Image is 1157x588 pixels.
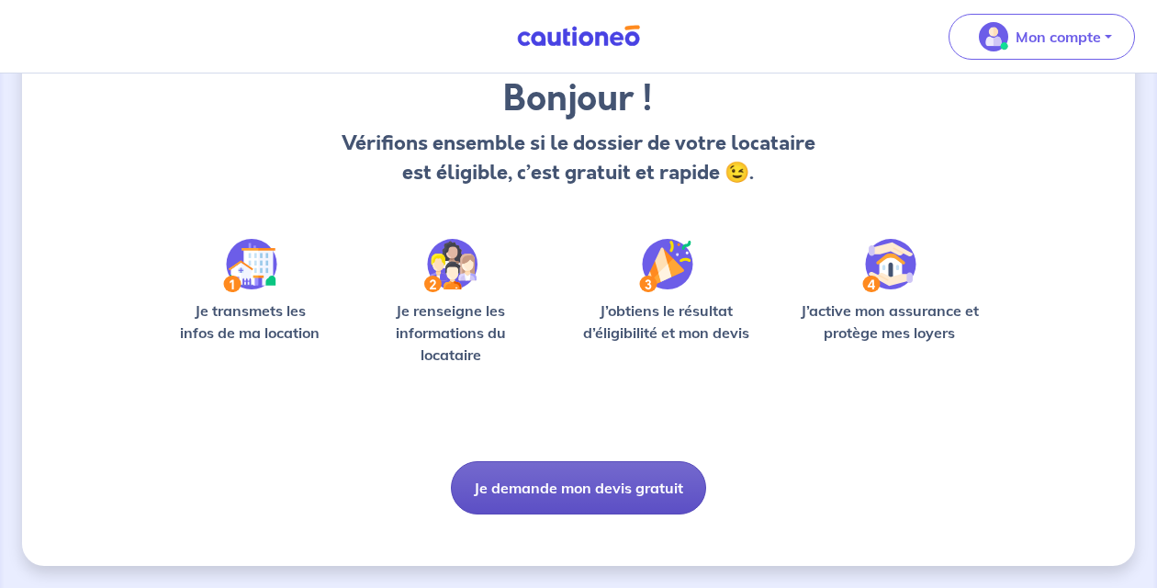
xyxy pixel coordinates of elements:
[510,25,647,48] img: Cautioneo
[340,129,817,187] p: Vérifions ensemble si le dossier de votre locataire est éligible, c’est gratuit et rapide 😉.
[792,300,988,344] p: J’active mon assurance et protège mes loyers
[424,239,477,292] img: /static/c0a346edaed446bb123850d2d04ad552/Step-2.svg
[979,22,1008,51] img: illu_account_valid_menu.svg
[571,300,762,344] p: J’obtiens le résultat d’éligibilité et mon devis
[451,461,706,514] button: Je demande mon devis gratuit
[1016,26,1101,48] p: Mon compte
[360,300,542,366] p: Je renseigne les informations du locataire
[639,239,693,292] img: /static/f3e743aab9439237c3e2196e4328bba9/Step-3.svg
[862,239,916,292] img: /static/bfff1cf634d835d9112899e6a3df1a5d/Step-4.svg
[223,239,277,292] img: /static/90a569abe86eec82015bcaae536bd8e6/Step-1.svg
[169,300,331,344] p: Je transmets les infos de ma location
[949,14,1135,60] button: illu_account_valid_menu.svgMon compte
[340,77,817,121] h3: Bonjour !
